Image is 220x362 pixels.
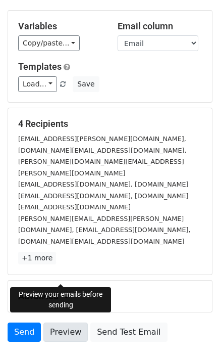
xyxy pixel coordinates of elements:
a: Send [8,323,41,342]
div: Preview your emails before sending [10,287,111,312]
a: Copy/paste... [18,35,80,51]
small: [EMAIL_ADDRESS][DOMAIN_NAME], [DOMAIN_NAME][EMAIL_ADDRESS][DOMAIN_NAME], [DOMAIN_NAME][EMAIL_ADDR... [18,180,189,211]
h5: Email column [118,21,202,32]
button: Save [73,76,99,92]
h5: Variables [18,21,102,32]
a: +1 more [18,252,56,264]
small: [EMAIL_ADDRESS][PERSON_NAME][DOMAIN_NAME], [DOMAIN_NAME][EMAIL_ADDRESS][DOMAIN_NAME], [PERSON_NAM... [18,135,187,177]
div: Tiện ích trò chuyện [170,313,220,362]
iframe: Chat Widget [170,313,220,362]
a: Templates [18,61,62,72]
h5: 4 Recipients [18,118,202,129]
small: [PERSON_NAME][EMAIL_ADDRESS][PERSON_NAME][DOMAIN_NAME], [EMAIL_ADDRESS][DOMAIN_NAME], [DOMAIN_NAM... [18,215,191,245]
a: Send Test Email [90,323,167,342]
a: Load... [18,76,57,92]
a: Preview [43,323,88,342]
